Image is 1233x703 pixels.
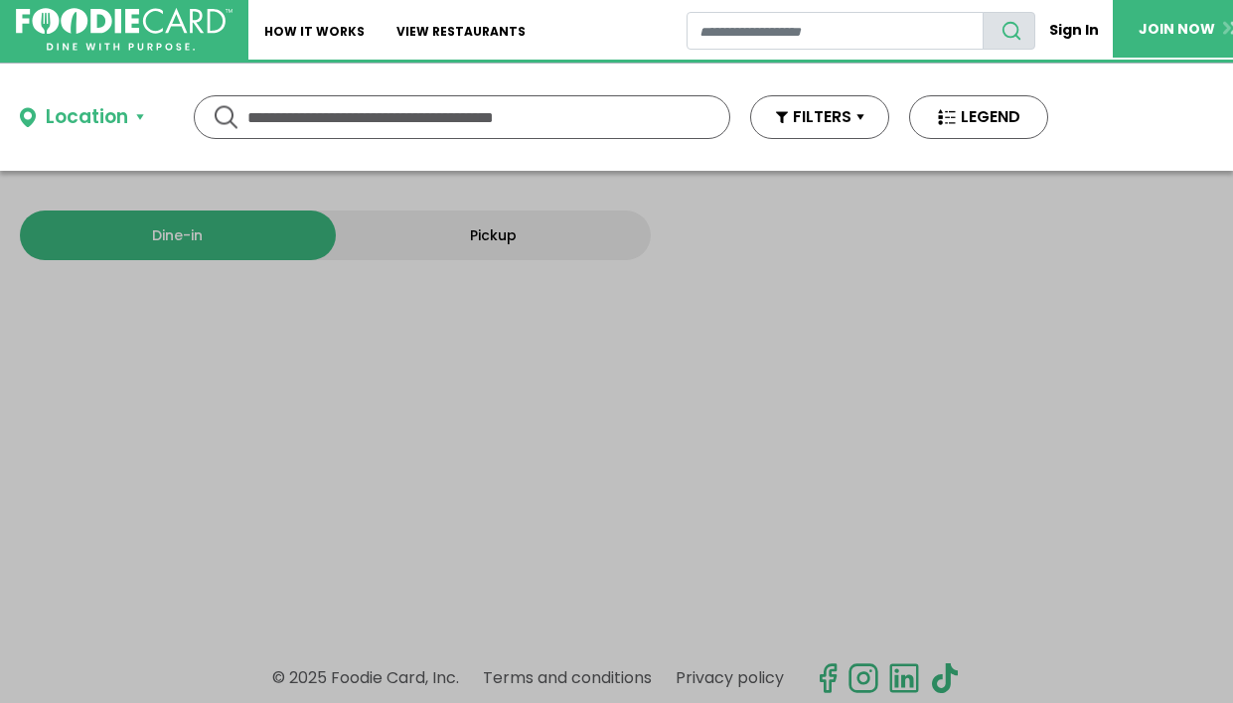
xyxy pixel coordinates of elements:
[687,12,985,50] input: restaurant search
[1035,12,1113,49] a: Sign In
[983,12,1035,50] button: search
[46,103,128,132] div: Location
[909,95,1048,139] button: LEGEND
[750,95,889,139] button: FILTERS
[16,8,232,52] img: FoodieCard; Eat, Drink, Save, Donate
[20,103,144,132] button: Location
